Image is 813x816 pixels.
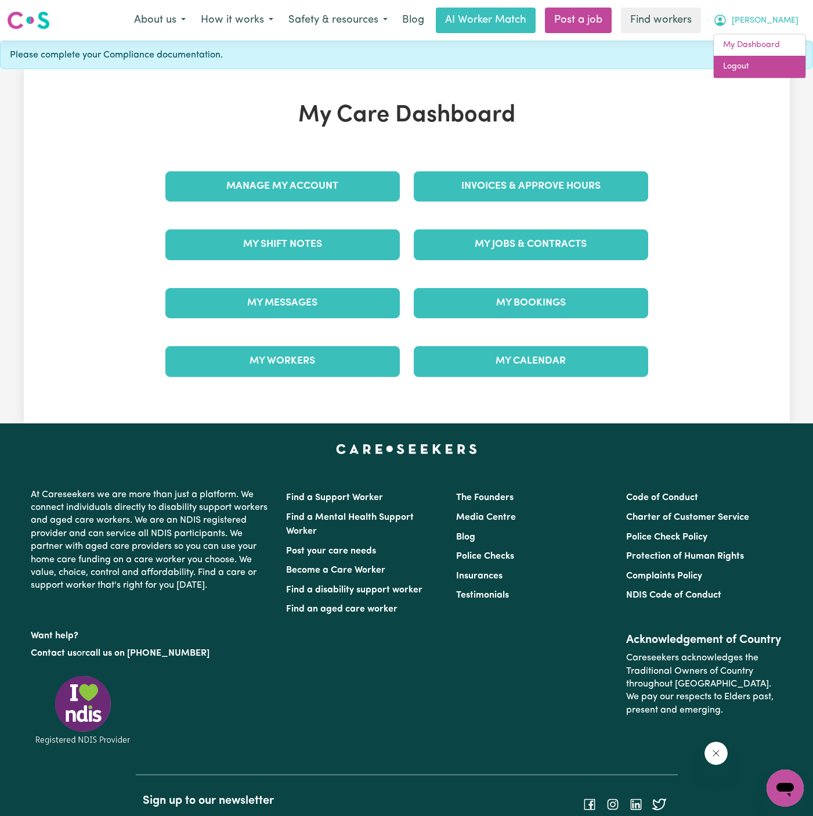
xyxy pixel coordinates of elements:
button: How it works [193,8,281,33]
a: Logout [714,56,805,78]
a: Police Check Policy [626,533,707,542]
a: Invoices & Approve Hours [414,171,648,202]
a: Post your care needs [286,547,376,556]
span: Need any help? [7,8,70,17]
a: My Shift Notes [165,229,400,260]
a: Find a disability support worker [286,585,422,595]
a: Post a job [545,8,612,33]
a: Follow Careseekers on Facebook [583,799,597,808]
p: Careseekers acknowledges the Traditional Owners of Country throughout [GEOGRAPHIC_DATA]. We pay o... [626,647,782,721]
h2: Acknowledgement of Country [626,633,782,647]
a: My Bookings [414,288,648,318]
span: [PERSON_NAME] [732,15,798,27]
a: Blog [456,533,475,542]
a: Insurances [456,571,503,581]
h2: Sign up to our newsletter [143,794,400,808]
a: Manage My Account [165,171,400,202]
a: Contact us [31,649,77,658]
iframe: Close message [704,742,728,765]
a: Careseekers home page [336,444,477,454]
a: Blog [395,8,431,33]
a: Become a Care Worker [286,566,385,575]
a: Careseekers logo [7,7,50,34]
a: Follow Careseekers on LinkedIn [629,799,643,808]
a: Complaints Policy [626,571,702,581]
a: Find a Mental Health Support Worker [286,513,414,536]
a: call us on [PHONE_NUMBER] [85,649,209,658]
a: My Dashboard [714,34,805,56]
iframe: Button to launch messaging window [767,770,804,807]
a: Follow Careseekers on Instagram [606,799,620,808]
a: NDIS Code of Conduct [626,591,721,600]
p: or [31,642,272,664]
button: My Account [706,8,806,33]
a: Charter of Customer Service [626,513,749,522]
a: AI Worker Match [436,8,536,33]
p: At Careseekers we are more than just a platform. We connect individuals directly to disability su... [31,484,272,597]
img: Careseekers logo [7,10,50,31]
a: Testimonials [456,591,509,600]
a: My Workers [165,346,400,376]
p: Want help? [31,625,272,642]
a: Media Centre [456,513,516,522]
a: Code of Conduct [626,493,698,502]
a: Follow Careseekers on Twitter [652,799,666,808]
a: Find workers [621,8,701,33]
a: My Jobs & Contracts [414,229,648,260]
div: My Account [713,34,806,78]
button: About us [127,8,193,33]
a: The Founders [456,493,514,502]
a: My Calendar [414,346,648,376]
span: Please complete your Compliance documentation. [10,48,223,62]
a: Find a Support Worker [286,493,383,502]
a: Police Checks [456,552,514,561]
a: Find an aged care worker [286,605,398,614]
a: My Messages [165,288,400,318]
button: Safety & resources [281,8,395,33]
h1: My Care Dashboard [158,102,655,130]
img: Registered NDIS provider [31,674,135,746]
a: Protection of Human Rights [626,552,744,561]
